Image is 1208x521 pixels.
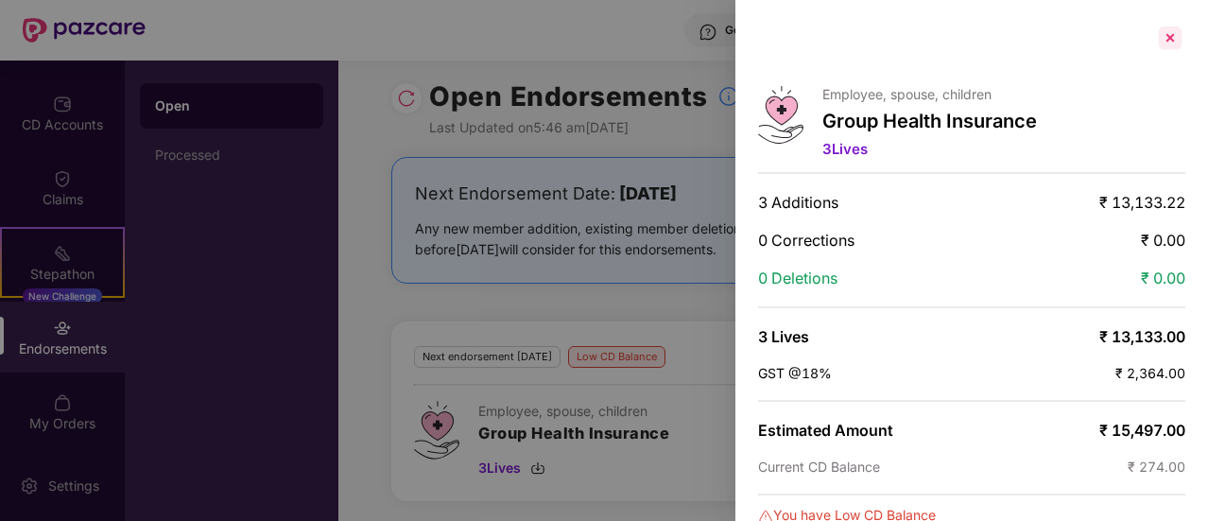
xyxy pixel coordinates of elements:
span: 3 Lives [822,140,868,158]
span: ₹ 13,133.22 [1099,193,1185,212]
span: ₹ 274.00 [1128,459,1185,475]
span: Current CD Balance [758,459,880,475]
span: GST @18% [758,365,832,381]
span: 3 Additions [758,193,838,212]
span: Estimated Amount [758,421,893,440]
img: svg+xml;base64,PHN2ZyB4bWxucz0iaHR0cDovL3d3dy53My5vcmcvMjAwMC9zdmciIHdpZHRoPSI0Ny43MTQiIGhlaWdodD... [758,86,803,144]
span: ₹ 2,364.00 [1115,365,1185,381]
p: Group Health Insurance [822,110,1037,132]
span: 0 Deletions [758,269,837,287]
span: ₹ 0.00 [1141,231,1185,250]
span: 0 Corrections [758,231,854,250]
p: Employee, spouse, children [822,86,1037,102]
span: ₹ 15,497.00 [1099,421,1185,440]
span: ₹ 0.00 [1141,269,1185,287]
span: 3 Lives [758,327,809,346]
span: ₹ 13,133.00 [1099,327,1185,346]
